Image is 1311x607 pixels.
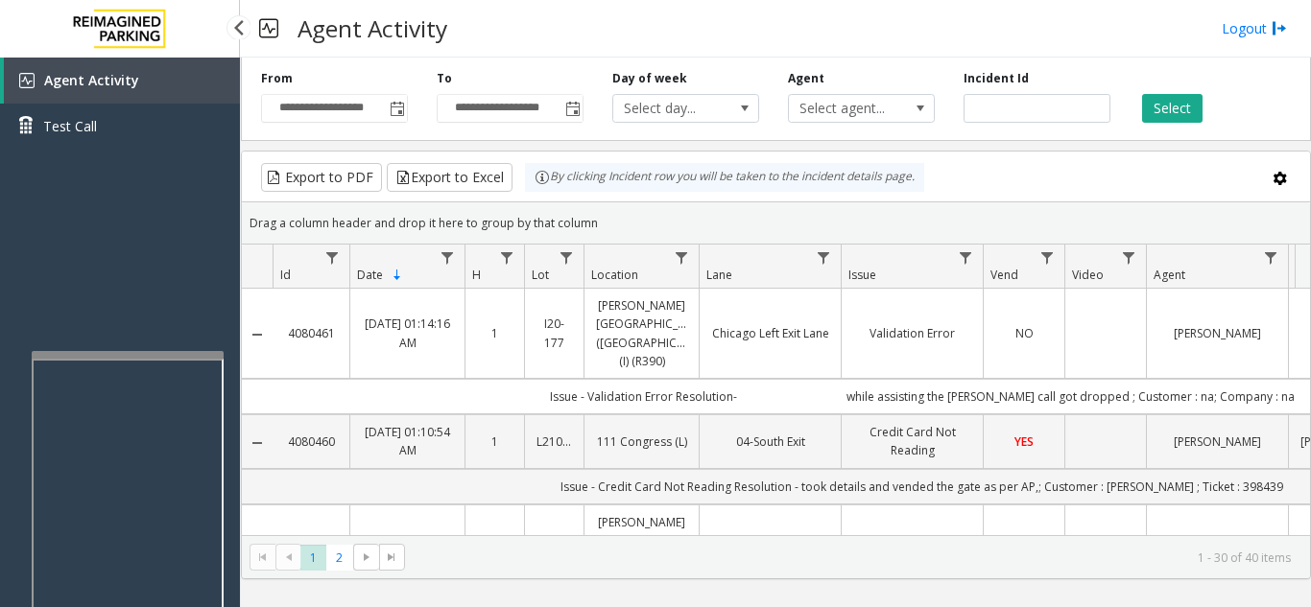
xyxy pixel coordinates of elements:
span: Date [357,267,383,283]
a: Validation Error [853,324,971,342]
label: Day of week [612,70,687,87]
img: pageIcon [259,5,278,52]
a: Logout [1222,18,1287,38]
span: Go to the next page [359,549,374,565]
span: Lane [706,267,732,283]
span: Sortable [390,268,405,283]
h3: Agent Activity [288,5,457,52]
div: By clicking Incident row you will be taken to the incident details page. [525,163,924,192]
span: Issue [848,267,876,283]
a: [PERSON_NAME][GEOGRAPHIC_DATA] ([GEOGRAPHIC_DATA]) (I) (R390) [596,296,687,370]
a: Video Filter Menu [1116,245,1142,270]
span: Location [591,267,638,283]
a: Collapse Details [242,327,273,342]
a: Agent Activity [4,58,240,104]
span: Vend [990,267,1018,283]
span: YES [1014,433,1034,450]
img: logout [1272,18,1287,38]
img: 'icon' [19,73,35,88]
a: 4080461 [284,324,338,342]
button: Export to PDF [261,163,382,192]
a: Credit Card Not Reading [853,423,971,459]
a: [DATE] 01:14:16 AM [362,315,453,351]
span: Page 1 [300,545,326,571]
a: YES [995,432,1053,451]
span: Go to the last page [379,544,405,571]
a: Location Filter Menu [669,245,695,270]
label: Agent [788,70,824,87]
a: [DATE] 01:05:33 AM [362,531,453,568]
span: Toggle popup [386,95,407,122]
img: infoIcon.svg [535,170,550,185]
a: 1 [477,432,512,451]
span: Go to the next page [353,544,379,571]
a: 04-South Exit [711,432,829,451]
label: Incident Id [964,70,1029,87]
span: Select agent... [789,95,905,122]
span: Toggle popup [561,95,583,122]
span: H [472,267,481,283]
span: Go to the last page [384,549,399,565]
a: 1 [477,324,512,342]
a: Lane Filter Menu [811,245,837,270]
a: H Filter Menu [494,245,520,270]
a: Agent Filter Menu [1258,245,1284,270]
span: Id [280,267,291,283]
a: [PERSON_NAME] [1158,432,1276,451]
a: [PERSON_NAME][GEOGRAPHIC_DATA] ([GEOGRAPHIC_DATA]) (I) (R390) [596,513,687,587]
span: Agent Activity [44,71,139,89]
a: Date Filter Menu [435,245,461,270]
a: Chicago Left Exit Lane [711,324,829,342]
a: Vend Filter Menu [1035,245,1061,270]
span: Select day... [613,95,729,122]
a: [DATE] 01:10:54 AM [362,423,453,459]
a: I20-177 [536,315,572,351]
a: Id Filter Menu [320,245,346,270]
a: NO [995,324,1053,342]
button: Export to Excel [387,163,512,192]
div: Drag a column header and drop it here to group by that column [242,206,1310,240]
a: 4080460 [284,432,338,451]
a: I20-177 [536,531,572,568]
button: Select [1142,94,1203,123]
div: Data table [242,245,1310,535]
kendo-pager-info: 1 - 30 of 40 items [417,549,1291,566]
a: Lot Filter Menu [554,245,580,270]
span: Video [1072,267,1104,283]
span: Lot [532,267,549,283]
label: To [437,70,452,87]
label: From [261,70,293,87]
a: Collapse Details [242,435,273,451]
a: 111 Congress (L) [596,432,687,451]
a: L21066000 [536,432,572,451]
a: Issue Filter Menu [953,245,979,270]
a: [PERSON_NAME] [1158,324,1276,342]
span: Test Call [43,116,97,136]
span: Page 2 [326,545,352,571]
span: NO [1015,325,1034,341]
span: Agent [1154,267,1185,283]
